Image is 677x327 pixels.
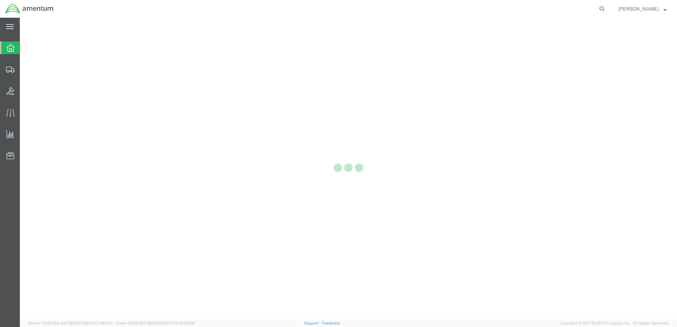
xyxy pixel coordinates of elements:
span: Client: 2025.18.0-9839db4 [116,321,194,325]
button: [PERSON_NAME] [618,5,667,13]
span: Server: 2025.18.0-dd719145275 [28,321,113,325]
a: Support [304,321,322,325]
a: Feedback [322,321,340,325]
img: logo [5,4,54,14]
span: Judy Lackie [618,5,659,13]
span: Copyright © [DATE]-[DATE] Agistix Inc., All Rights Reserved [559,320,669,326]
span: [DATE] 09:51:11 [86,321,113,325]
span: [DATE] 09:32:48 [165,321,194,325]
